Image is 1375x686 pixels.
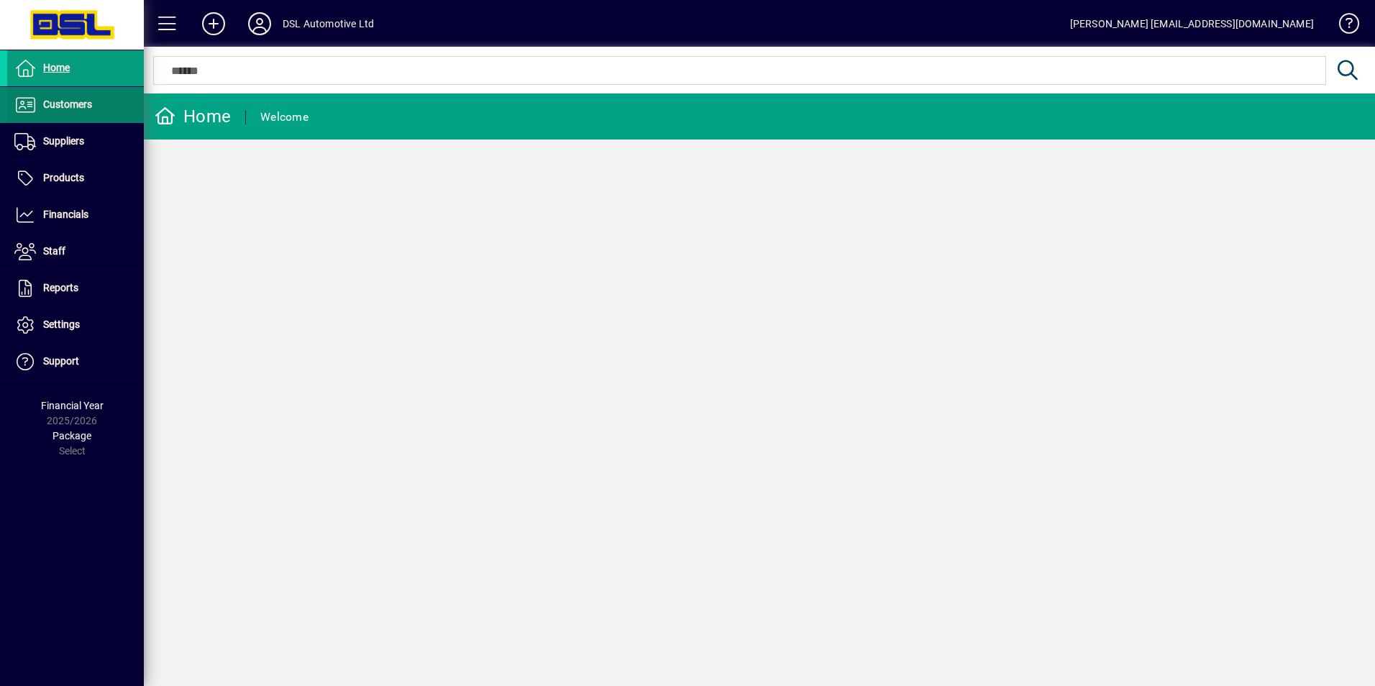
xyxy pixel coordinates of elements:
[7,197,144,233] a: Financials
[237,11,283,37] button: Profile
[43,319,80,330] span: Settings
[7,124,144,160] a: Suppliers
[7,160,144,196] a: Products
[7,344,144,380] a: Support
[1070,12,1314,35] div: [PERSON_NAME] [EMAIL_ADDRESS][DOMAIN_NAME]
[52,430,91,442] span: Package
[7,234,144,270] a: Staff
[283,12,374,35] div: DSL Automotive Ltd
[43,245,65,257] span: Staff
[43,135,84,147] span: Suppliers
[43,209,88,220] span: Financials
[191,11,237,37] button: Add
[1328,3,1357,50] a: Knowledge Base
[43,355,79,367] span: Support
[155,105,231,128] div: Home
[7,87,144,123] a: Customers
[43,172,84,183] span: Products
[260,106,309,129] div: Welcome
[7,307,144,343] a: Settings
[7,270,144,306] a: Reports
[43,99,92,110] span: Customers
[43,282,78,293] span: Reports
[41,400,104,411] span: Financial Year
[43,62,70,73] span: Home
